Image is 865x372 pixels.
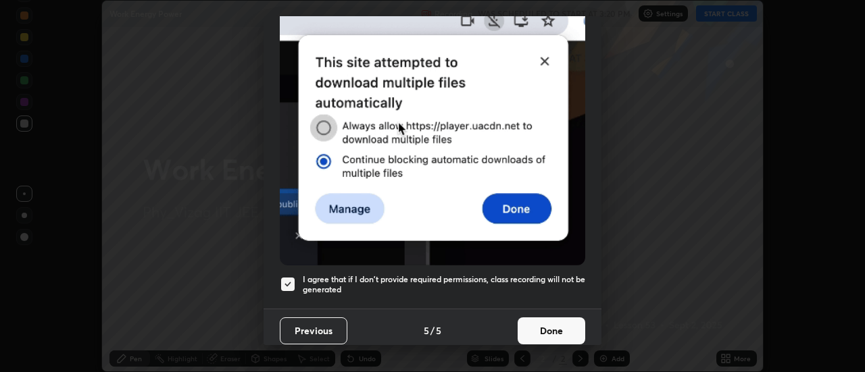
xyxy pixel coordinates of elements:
[424,323,429,338] h4: 5
[280,317,347,344] button: Previous
[436,323,441,338] h4: 5
[430,323,435,338] h4: /
[518,317,585,344] button: Done
[303,274,585,295] h5: I agree that if I don't provide required permissions, class recording will not be generated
